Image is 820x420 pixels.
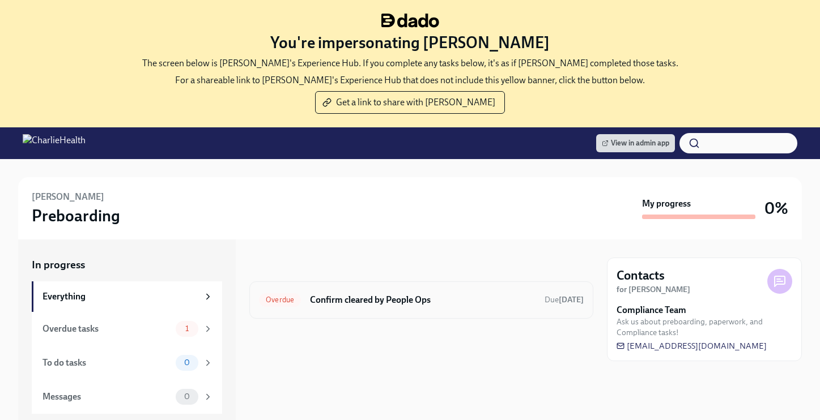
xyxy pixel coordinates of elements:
strong: Compliance Team [617,304,686,316]
a: In progress [32,258,222,272]
h4: Contacts [617,267,665,284]
div: Messages [43,391,171,403]
span: 1 [179,324,196,333]
strong: [DATE] [559,295,584,305]
a: OverdueConfirm cleared by People OpsDue[DATE] [259,291,584,309]
span: 0 [177,392,197,401]
div: Overdue tasks [43,323,171,335]
p: The screen below is [PERSON_NAME]'s Experience Hub. If you complete any tasks below, it's as if [... [142,57,678,70]
span: 0 [177,358,197,367]
a: Everything [32,281,222,312]
strong: My progress [642,198,691,210]
a: Overdue tasks1 [32,312,222,346]
span: Get a link to share with [PERSON_NAME] [325,97,495,108]
h6: [PERSON_NAME] [32,191,104,203]
a: Messages0 [32,380,222,414]
span: Overdue [259,295,301,304]
img: CharlieHealth [23,134,86,152]
a: To do tasks0 [32,346,222,380]
h6: Confirm cleared by People Ops [310,294,536,306]
img: dado [381,14,439,28]
h3: 0% [764,198,788,218]
a: [EMAIL_ADDRESS][DOMAIN_NAME] [617,340,767,352]
a: View in admin app [596,134,675,152]
span: View in admin app [602,138,669,149]
div: To do tasks [43,357,171,369]
div: Everything [43,290,198,303]
h3: You're impersonating [PERSON_NAME] [270,32,550,53]
strong: for [PERSON_NAME] [617,285,690,294]
span: October 12th, 2025 09:00 [545,294,584,305]
h3: Preboarding [32,205,120,226]
div: In progress [249,258,303,272]
span: Due [545,295,584,305]
button: Get a link to share with [PERSON_NAME] [315,91,505,114]
span: Ask us about preboarding, paperwork, and Compliance tasks! [617,316,792,338]
p: For a shareable link to [PERSON_NAME]'s Experience Hub that does not include this yellow banner, ... [175,74,645,87]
